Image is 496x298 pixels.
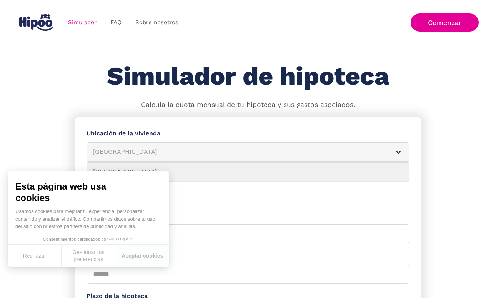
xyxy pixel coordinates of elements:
a: Sobre nosotros [128,15,185,30]
a: Comenzar [411,13,479,32]
a: Simulador [61,15,103,30]
a: home [17,11,55,34]
p: Calcula la cuota mensual de tu hipoteca y sus gastos asociados. [141,100,355,110]
h1: Simulador de hipoteca [107,62,389,90]
nav: [GEOGRAPHIC_DATA] [87,162,409,220]
a: FAQ [103,15,128,30]
div: [GEOGRAPHIC_DATA] [93,147,384,157]
a: [GEOGRAPHIC_DATA] [87,182,409,201]
article: [GEOGRAPHIC_DATA] [87,142,409,162]
a: [GEOGRAPHIC_DATA] [87,163,409,182]
label: Ubicación de la vivienda [87,129,409,138]
a: Almeria [87,201,409,220]
label: Ahorros aportados [87,251,409,261]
